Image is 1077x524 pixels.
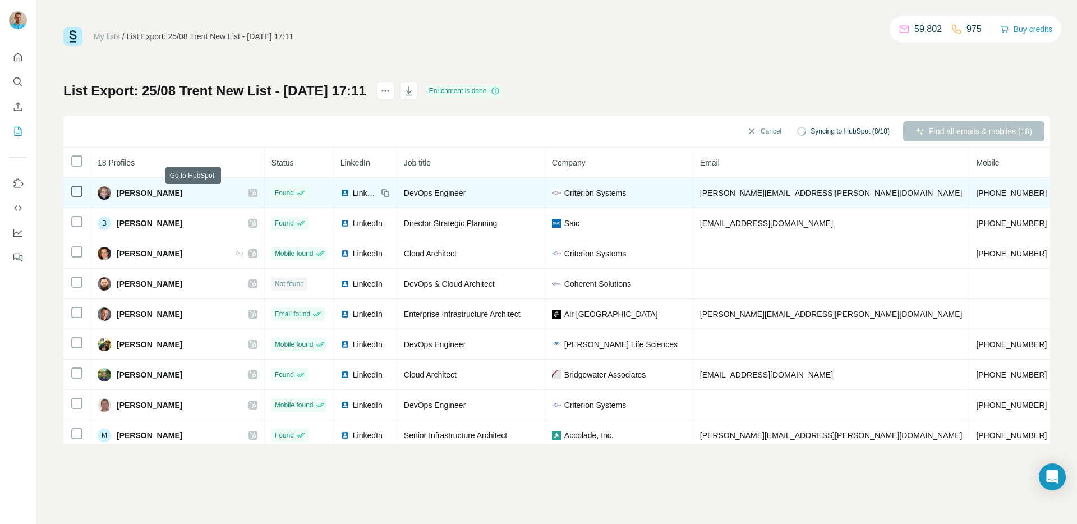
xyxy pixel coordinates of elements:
button: Use Surfe on LinkedIn [9,173,27,194]
button: My lists [9,121,27,141]
p: 59,802 [914,22,942,36]
span: LinkedIn [353,187,378,199]
span: LinkedIn [353,309,383,320]
li: / [122,31,125,42]
span: Email found [275,309,310,319]
span: [PERSON_NAME] [117,278,182,289]
span: Company [552,158,586,167]
span: [PHONE_NUMBER] [976,370,1047,379]
button: Cancel [739,121,789,141]
button: Use Surfe API [9,198,27,218]
span: Director Strategic Planning [404,219,498,228]
span: Email [700,158,720,167]
span: Criterion Systems [564,187,626,199]
img: company-logo [552,189,561,197]
span: Senior Infrastructure Architect [404,431,507,440]
span: LinkedIn [353,248,383,259]
span: LinkedIn [353,278,383,289]
span: Saic [564,218,579,229]
img: LinkedIn logo [340,340,349,349]
button: Quick start [9,47,27,67]
span: LinkedIn [353,339,383,350]
span: Found [275,370,294,380]
span: Cloud Architect [404,370,457,379]
span: [PHONE_NUMBER] [976,249,1047,258]
span: [PERSON_NAME] [117,218,182,229]
button: Feedback [9,247,27,268]
span: [EMAIL_ADDRESS][DOMAIN_NAME] [700,370,833,379]
span: 18 Profiles [98,158,135,167]
span: [PHONE_NUMBER] [976,189,1047,197]
h1: List Export: 25/08 Trent New List - [DATE] 17:11 [63,82,366,100]
span: Status [271,158,294,167]
a: My lists [94,32,120,41]
button: Dashboard [9,223,27,243]
span: [EMAIL_ADDRESS][DOMAIN_NAME] [700,219,833,228]
img: company-logo [552,310,561,319]
div: B [98,217,111,230]
img: company-logo [552,219,561,228]
span: [PERSON_NAME] Life Sciences [564,339,678,350]
span: [PERSON_NAME] [117,399,182,411]
span: [PERSON_NAME] [117,248,182,259]
img: Avatar [9,11,27,29]
span: [PERSON_NAME][EMAIL_ADDRESS][PERSON_NAME][DOMAIN_NAME] [700,310,963,319]
span: [PHONE_NUMBER] [976,340,1047,349]
button: Enrich CSV [9,96,27,117]
img: company-logo [552,431,561,440]
span: Mobile found [275,249,314,259]
span: Mobile found [275,339,314,350]
span: LinkedIn [353,218,383,229]
img: company-logo [552,249,561,258]
span: Criterion Systems [564,399,626,411]
img: Avatar [98,186,111,200]
span: Bridgewater Associates [564,369,646,380]
span: [PERSON_NAME][EMAIL_ADDRESS][PERSON_NAME][DOMAIN_NAME] [700,431,963,440]
span: Accolade, Inc. [564,430,614,441]
span: LinkedIn [353,369,383,380]
span: Mobile [976,158,999,167]
span: Mobile found [275,400,314,410]
img: Avatar [98,368,111,381]
img: LinkedIn logo [340,401,349,410]
span: DevOps Engineer [404,401,466,410]
span: Found [275,188,294,198]
span: [PERSON_NAME] [117,187,182,199]
img: LinkedIn logo [340,249,349,258]
div: List Export: 25/08 Trent New List - [DATE] 17:11 [127,31,294,42]
img: LinkedIn logo [340,310,349,319]
span: LinkedIn [353,430,383,441]
span: Found [275,218,294,228]
img: Surfe Logo [63,27,82,46]
span: Coherent Solutions [564,278,631,289]
img: Avatar [98,277,111,291]
img: company-logo [552,370,561,379]
img: company-logo [552,401,561,410]
span: DevOps & Cloud Architect [404,279,495,288]
img: company-logo [552,279,561,288]
img: Avatar [98,338,111,351]
span: [PERSON_NAME] [117,369,182,380]
span: Enterprise Infrastructure Architect [404,310,521,319]
img: LinkedIn logo [340,431,349,440]
button: Buy credits [1000,21,1052,37]
span: LinkedIn [353,399,383,411]
span: DevOps Engineer [404,189,466,197]
span: [PHONE_NUMBER] [976,431,1047,440]
img: company-logo [552,340,561,349]
span: [PERSON_NAME] [117,339,182,350]
img: LinkedIn logo [340,219,349,228]
img: Avatar [98,247,111,260]
button: actions [376,82,394,100]
span: [PERSON_NAME][EMAIL_ADDRESS][PERSON_NAME][DOMAIN_NAME] [700,189,963,197]
img: LinkedIn logo [340,279,349,288]
div: Enrichment is done [426,84,504,98]
p: 975 [966,22,982,36]
img: Avatar [98,307,111,321]
div: M [98,429,111,442]
div: Open Intercom Messenger [1039,463,1066,490]
span: Air [GEOGRAPHIC_DATA] [564,309,658,320]
span: Syncing to HubSpot (8/18) [811,126,890,136]
span: Job title [404,158,431,167]
span: [PERSON_NAME] [117,309,182,320]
